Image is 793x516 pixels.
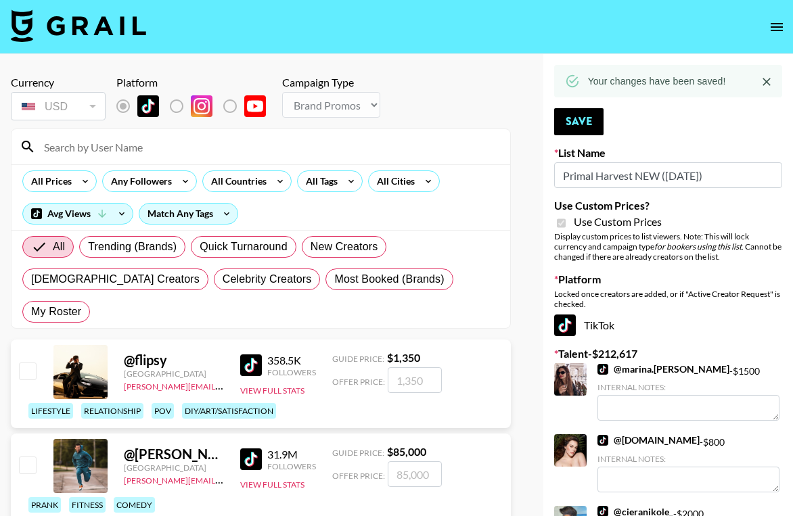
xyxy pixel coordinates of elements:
span: My Roster [31,304,81,320]
label: Platform [554,273,782,286]
div: prank [28,497,61,513]
span: Guide Price: [332,354,384,364]
img: TikTok [240,448,262,470]
div: Currency [11,76,106,89]
input: 1,350 [388,367,442,393]
label: Talent - $ 212,617 [554,347,782,360]
div: All Prices [23,171,74,191]
img: TikTok [597,435,608,446]
a: @[DOMAIN_NAME] [597,434,700,446]
div: - $ 1500 [597,363,779,421]
div: Followers [267,461,316,471]
div: Avg Views [23,204,133,224]
div: Locked once creators are added, or if "Active Creator Request" is checked. [554,289,782,309]
div: TikTok [554,314,782,336]
div: pov [152,403,174,419]
div: diy/art/satisfaction [182,403,276,419]
div: Display custom prices to list viewers. Note: This will lock currency and campaign type . Cannot b... [554,231,782,262]
button: View Full Stats [240,385,304,396]
div: 358.5K [267,354,316,367]
span: Offer Price: [332,377,385,387]
img: Grail Talent [11,9,146,42]
div: lifestyle [28,403,73,419]
input: Search by User Name [36,136,502,158]
div: Currency is locked to USD [11,89,106,123]
div: All Tags [298,171,340,191]
label: Use Custom Prices? [554,199,782,212]
div: Followers [267,367,316,377]
div: Match Any Tags [139,204,237,224]
div: All Cities [369,171,417,191]
span: Quick Turnaround [200,239,288,255]
span: All [53,239,65,255]
div: All Countries [203,171,269,191]
a: @marina.[PERSON_NAME] [597,363,729,375]
div: [GEOGRAPHIC_DATA] [124,369,224,379]
img: TikTok [597,364,608,375]
div: Internal Notes: [597,454,779,464]
div: Internal Notes: [597,382,779,392]
div: - $ 800 [597,434,779,492]
img: YouTube [244,95,266,117]
em: for bookers using this list [654,241,742,252]
div: Your changes have been saved! [588,69,726,93]
span: Most Booked (Brands) [334,271,444,287]
button: View Full Stats [240,479,304,490]
label: List Name [554,146,782,160]
span: Celebrity Creators [223,271,312,287]
button: Close [756,72,777,92]
span: Offer Price: [332,471,385,481]
span: Use Custom Prices [574,215,662,229]
div: Any Followers [103,171,175,191]
strong: $ 85,000 [387,445,426,458]
div: comedy [114,497,155,513]
span: [DEMOGRAPHIC_DATA] Creators [31,271,200,287]
div: [GEOGRAPHIC_DATA] [124,463,224,473]
img: Instagram [191,95,212,117]
div: Platform [116,76,277,89]
strong: $ 1,350 [387,351,420,364]
div: fitness [69,497,106,513]
div: @ [PERSON_NAME].[PERSON_NAME] [124,446,224,463]
div: @ flipsy [124,352,224,369]
input: 85,000 [388,461,442,487]
span: New Creators [311,239,378,255]
div: relationship [81,403,143,419]
div: Campaign Type [282,76,380,89]
img: TikTok [554,314,576,336]
img: TikTok [240,354,262,376]
a: [PERSON_NAME][EMAIL_ADDRESS][DOMAIN_NAME] [124,379,324,392]
div: USD [14,95,103,118]
img: TikTok [137,95,159,117]
span: Guide Price: [332,448,384,458]
div: 31.9M [267,448,316,461]
button: Save [554,108,604,135]
span: Trending (Brands) [88,239,177,255]
a: [PERSON_NAME][EMAIL_ADDRESS][DOMAIN_NAME] [124,473,324,486]
div: List locked to TikTok. [116,92,277,120]
button: open drawer [763,14,790,41]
